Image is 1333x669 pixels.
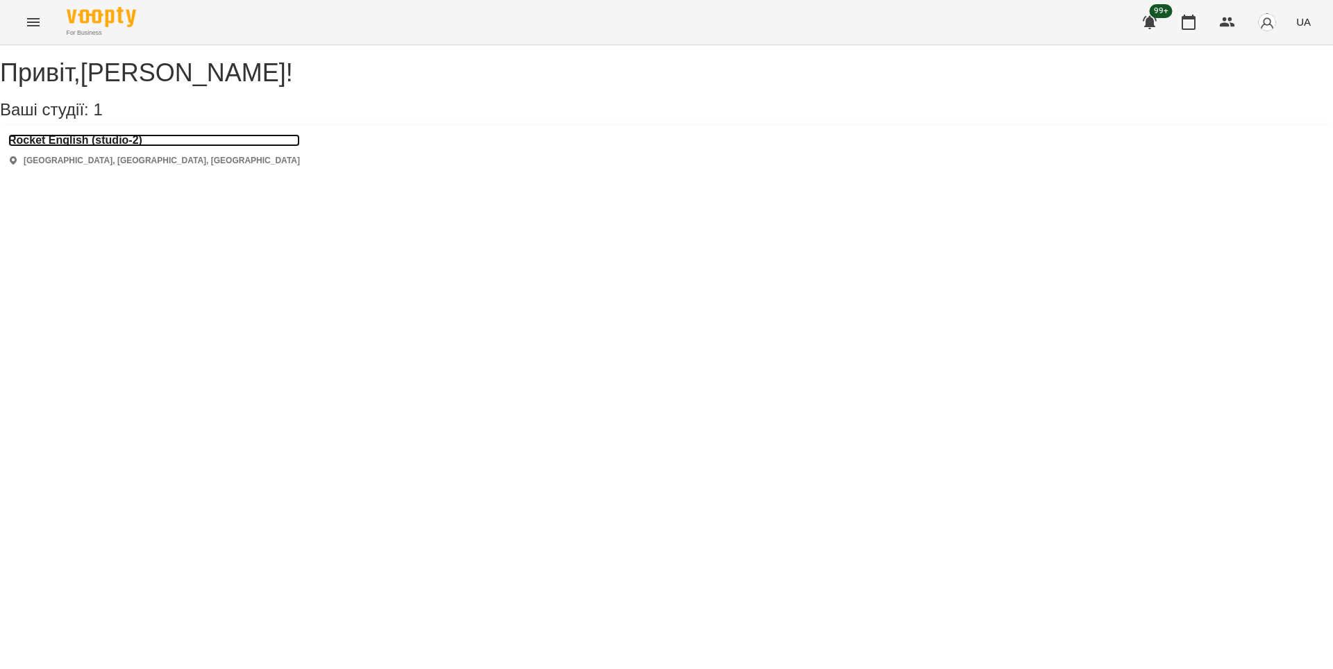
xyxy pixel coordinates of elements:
[1257,13,1277,32] img: avatar_s.png
[1296,15,1311,29] span: UA
[67,28,136,38] span: For Business
[17,6,50,39] button: Menu
[1150,4,1173,18] span: 99+
[93,100,102,119] span: 1
[67,7,136,27] img: Voopty Logo
[8,134,300,147] a: Rocket English (studio-2)
[1291,9,1316,35] button: UA
[24,155,300,167] p: [GEOGRAPHIC_DATA], [GEOGRAPHIC_DATA], [GEOGRAPHIC_DATA]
